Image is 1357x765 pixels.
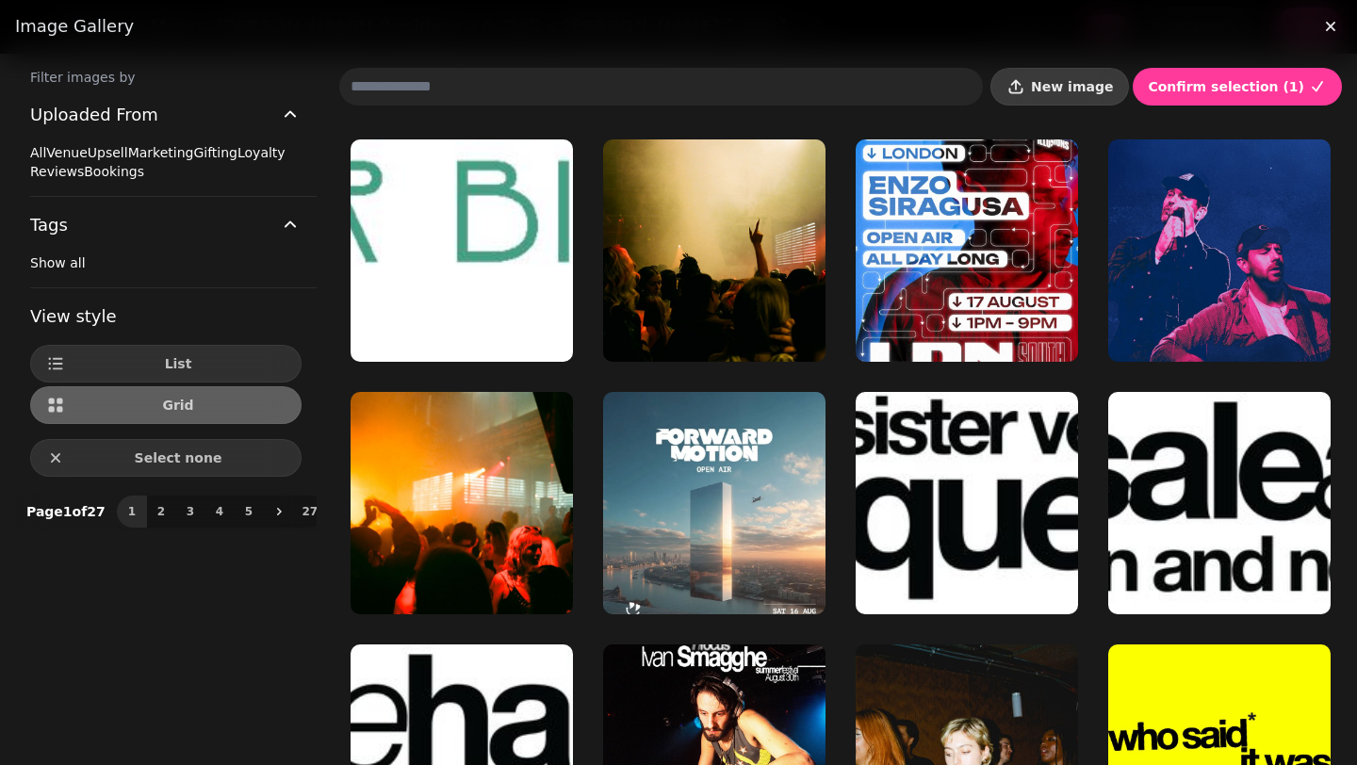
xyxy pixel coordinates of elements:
button: 5 [234,496,264,528]
label: Filter images by [15,68,317,87]
button: Tags [30,197,302,253]
img: AVVGF (@blixa)-063.jpg [351,392,573,614]
span: Loyalty [237,145,286,160]
img: Birthday Title.png [351,139,573,362]
span: All [30,145,46,160]
span: 27 [302,506,318,517]
span: Show all [30,255,86,270]
button: Confirm selection (1) [1133,68,1342,106]
span: 1 [124,506,139,517]
button: Grid [30,386,302,424]
span: Select none [71,451,286,464]
button: 1 [117,496,147,528]
button: List [30,345,302,382]
span: Bookings [84,164,144,179]
button: next [263,496,295,528]
span: 2 [154,506,169,517]
span: 4 [212,506,227,517]
button: 4 [204,496,235,528]
button: 3 [175,496,205,528]
img: Forward motion.png [603,392,826,614]
img: Headings.png [1108,392,1331,614]
span: Marketing [128,145,194,160]
img: ap.png [603,139,826,362]
span: Venue [46,145,87,160]
div: Uploaded From [30,143,302,196]
button: 27 [295,496,325,528]
span: List [71,357,286,370]
button: New image [990,68,1129,106]
nav: Pagination [117,496,325,528]
span: Reviews [30,164,84,179]
p: Page 1 of 27 [19,502,113,521]
img: Headings-21.png [856,392,1078,614]
h3: Image gallery [15,15,1342,38]
div: Tags [30,253,302,287]
span: Grid [71,399,286,412]
span: Gifting [193,145,237,160]
button: Uploaded From [30,87,302,143]
span: New image [1031,80,1113,93]
img: fw.png [1108,139,1331,362]
span: Confirm selection ( 1 ) [1148,80,1304,93]
h3: View style [30,303,302,330]
span: Upsell [88,145,128,160]
span: 3 [183,506,198,517]
button: 2 [146,496,176,528]
img: Enzo.png [856,139,1078,362]
span: 5 [241,506,256,517]
button: Select none [30,439,302,477]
